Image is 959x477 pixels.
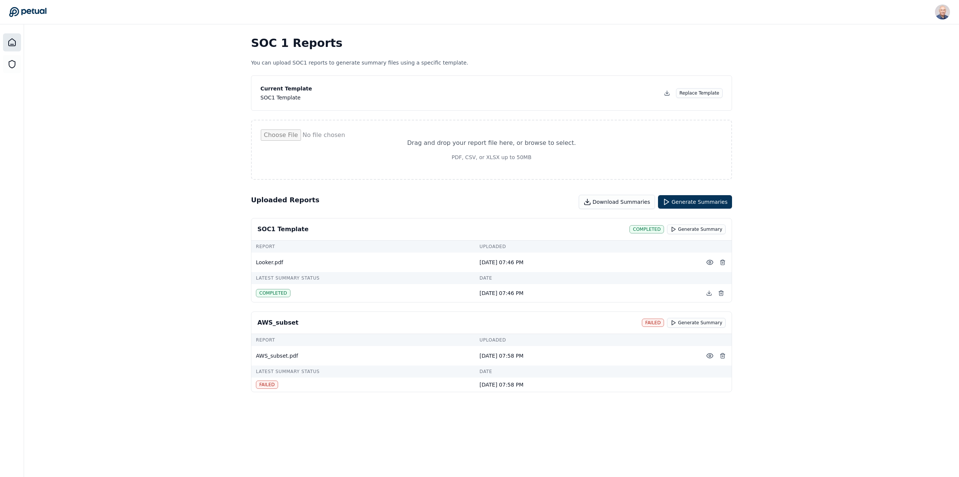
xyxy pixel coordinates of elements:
[257,318,298,327] div: AWS_subset
[642,319,664,327] div: failed
[661,87,673,99] button: Download Template
[475,284,699,302] td: [DATE] 07:46 PM
[251,195,319,209] h2: Uploaded Reports
[3,55,21,73] a: SOC
[658,195,732,209] button: Generate Summaries
[475,378,699,392] td: [DATE] 07:58 PM
[260,94,312,101] div: SOC1 Template
[703,256,717,269] button: Preview File (hover for quick preview, click for full view)
[251,241,475,253] td: Report
[251,272,475,284] td: Latest Summary Status
[260,85,312,92] p: Current Template
[579,195,655,209] button: Download Summaries
[667,318,726,328] button: Generate Summary
[256,289,290,297] div: completed
[703,349,717,363] button: Preview File (hover for quick preview, click for full view)
[9,7,47,17] a: Go to Dashboard
[475,346,699,366] td: [DATE] 07:58 PM
[251,334,475,346] td: Report
[251,346,475,366] td: AWS_subset.pdf
[251,59,732,66] p: You can upload SOC1 reports to generate summary files using a specific template.
[715,287,727,299] button: Delete generated summary
[256,381,278,389] div: failed
[667,224,726,234] button: Generate Summary
[475,241,699,253] td: Uploaded
[629,225,664,233] div: completed
[717,349,729,363] button: Delete Report
[676,88,723,98] button: Replace Template
[935,5,950,20] img: Harel K
[251,366,475,378] td: Latest Summary Status
[717,256,729,269] button: Delete Report
[257,225,309,234] div: SOC1 Template
[475,366,699,378] td: Date
[475,272,699,284] td: Date
[475,253,699,272] td: [DATE] 07:46 PM
[251,253,475,272] td: Looker.pdf
[251,36,732,50] h1: SOC 1 Reports
[703,287,715,299] button: Download generated summary
[475,334,699,346] td: Uploaded
[3,33,21,51] a: Dashboard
